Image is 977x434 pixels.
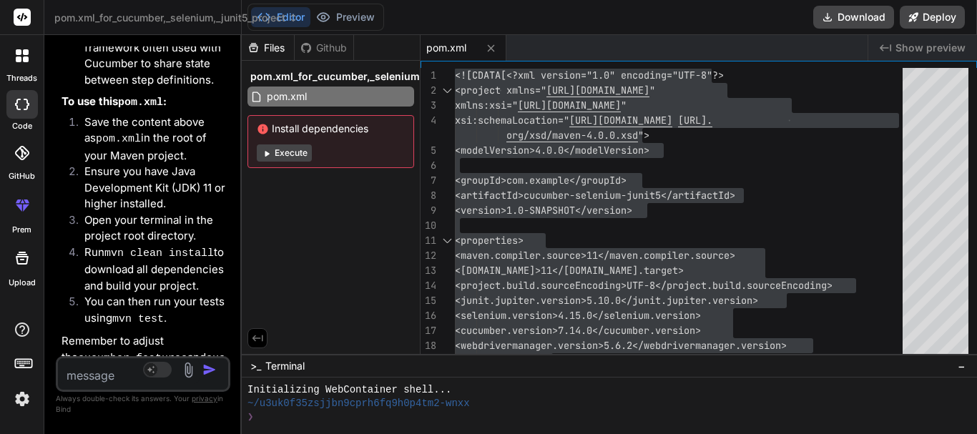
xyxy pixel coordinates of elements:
span: xsi:schemaLocation=" [455,114,569,127]
span: <selenium.version>4.15.0</selenium.version [455,309,695,322]
button: Preview [310,7,381,27]
span: pom.xml [426,41,466,55]
span: ct.build.sourceEncoding> [695,279,833,292]
span: <project xmlns=" [455,84,546,97]
code: pom.xml [118,97,163,109]
div: 12 [421,248,436,263]
span: <version>1.0-SNAPSHOT</version> [455,204,632,217]
span: <webdrivermanager.version>5.6.2</webdriver [455,339,695,352]
div: Github [295,41,353,55]
span: ❯ [247,410,255,424]
button: Download [813,6,894,29]
span: <modelVersion>4.0.0</modelVersion> [455,144,649,157]
span: manager.version> [695,339,787,352]
span: "> [638,129,649,142]
span: <properties> [455,234,524,247]
span: <maven.compiler.source>11</maven.compiler. [455,249,695,262]
span: <?xml version="1.0" encoding="UTF-8"?> [506,69,724,82]
label: GitHub [9,170,35,182]
p: Always double-check its answers. Your in Bind [56,392,230,416]
span: [URL][DOMAIN_NAME] [546,84,649,97]
span: Install dependencies [257,122,405,136]
span: − [958,359,966,373]
span: > [695,309,701,322]
div: Click to collapse the range. [438,233,456,248]
label: prem [12,224,31,236]
label: code [12,120,32,132]
div: 9 [421,203,436,218]
li: Ensure you have Java Development Kit (JDK) 11 or higher installed. [73,164,227,212]
button: Editor [251,7,310,27]
span: Terminal [265,359,305,373]
div: Click to collapse the range. [438,83,456,98]
span: Initializing WebContainer shell... [247,383,451,397]
li: Save the content above as in the root of your Maven project. [73,114,227,164]
span: <![CDATA[ [455,69,506,82]
span: target> [644,264,684,277]
code: cucumber.features [78,352,187,365]
span: pom.xml [265,88,308,105]
div: 6 [421,158,436,173]
div: 16 [421,308,436,323]
label: Upload [9,277,36,289]
div: 8 [421,188,436,203]
li: You can then run your tests using . [73,294,227,327]
span: Id> [718,189,735,202]
span: [URL][DOMAIN_NAME] [569,114,672,127]
strong: To use this : [62,94,167,108]
li: Open your terminal in the project root directory. [73,212,227,245]
span: > [695,324,701,337]
span: <cucumber.version>7.14.0</cucumber.version [455,324,695,337]
div: 13 [421,263,436,278]
span: pom.xml_for_cucumber,_selenium,_junit5_project [54,11,298,25]
div: 17 [421,323,436,338]
code: pom.xml [96,133,141,145]
span: >_ [250,359,261,373]
span: " [621,99,627,112]
span: " [649,84,655,97]
button: − [955,355,968,378]
div: 3 [421,98,436,113]
label: threads [6,72,37,84]
span: xmlns:xsi=" [455,99,518,112]
div: 18 [421,338,436,353]
li: Run to download all dependencies and build your project. [73,245,227,295]
div: 10 [421,218,436,233]
code: mvn clean install [104,247,214,260]
div: 2 [421,83,436,98]
code: mvn test [112,313,164,325]
span: org/xsd/maven-4.0.0.xsd [506,129,638,142]
img: settings [10,387,34,411]
div: 5 [421,143,436,158]
span: [URL]. [678,114,712,127]
div: 1 [421,68,436,83]
div: 15 [421,293,436,308]
div: 14 [421,278,436,293]
div: 19 [421,353,436,368]
span: er.version> [695,294,758,307]
span: <artifactId>cucumber-selenium-junit5</artifact [455,189,718,202]
img: icon [202,363,217,377]
span: <junit.jupiter.version>5.10.0</junit.jupit [455,294,695,307]
span: ~/u3uk0f35zsjjbn9cprh6fq9h0p4tm2-wnxx [247,397,470,410]
div: Files [242,41,294,55]
span: pom.xml_for_cucumber,_selenium,_junit5_project [250,69,497,84]
span: [URL][DOMAIN_NAME] [518,99,621,112]
span: <project.build.sourceEncoding>UTF-8</proje [455,279,695,292]
span: Show preview [895,41,966,55]
div: 11 [421,233,436,248]
span: <[DOMAIN_NAME]>11</[DOMAIN_NAME]. [455,264,644,277]
button: Deploy [900,6,965,29]
span: source> [695,249,735,262]
span: privacy [192,394,217,403]
span: <groupId>com.example</groupId> [455,174,627,187]
div: 4 [421,113,436,128]
div: 7 [421,173,436,188]
button: Execute [257,144,312,162]
img: attachment [180,362,197,378]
